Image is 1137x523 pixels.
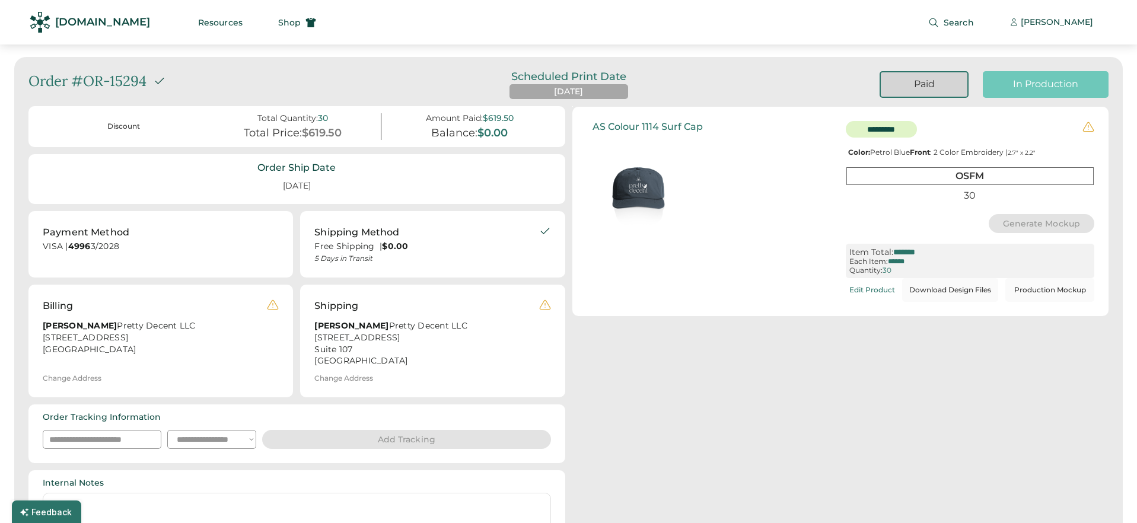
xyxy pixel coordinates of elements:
[997,78,1094,91] div: In Production
[30,12,50,33] img: Rendered Logo - Screens
[302,127,342,140] div: $619.50
[483,113,514,123] div: $619.50
[314,299,358,313] div: Shipping
[43,320,117,331] strong: [PERSON_NAME]
[477,127,508,140] div: $0.00
[989,214,1095,233] button: Generate Mockup
[264,11,330,34] button: Shop
[902,278,998,302] button: Download Design Files
[184,11,257,34] button: Resources
[318,113,328,123] div: 30
[43,299,73,313] div: Billing
[314,374,373,382] div: Change Address
[257,113,318,123] div: Total Quantity:
[944,18,974,27] span: Search
[278,18,301,27] span: Shop
[257,161,336,174] div: Order Ship Date
[495,71,643,82] div: Scheduled Print Date
[883,266,891,275] div: 30
[50,122,198,132] div: Discount
[55,15,150,30] div: [DOMAIN_NAME]
[269,176,325,197] div: [DATE]
[68,241,91,251] strong: 4996
[426,113,483,123] div: Amount Paid:
[849,247,893,257] div: Item Total:
[914,11,988,34] button: Search
[849,286,895,294] div: Edit Product
[554,86,583,98] div: [DATE]
[43,241,279,256] div: VISA | 3/2028
[690,137,794,241] img: yH5BAEAAAAALAAAAAABAAEAAAIBRAA7
[593,121,703,132] div: AS Colour 1114 Surf Cap
[587,137,690,241] img: generate-image
[314,225,399,240] div: Shipping Method
[849,257,888,266] div: Each Item:
[43,412,161,423] div: Order Tracking Information
[43,477,104,489] div: Internal Notes
[1008,149,1036,157] font: 2.7" x 2.2"
[895,78,953,91] div: Paid
[244,127,302,140] div: Total Price:
[43,374,101,382] div: Change Address
[314,254,539,263] div: 5 Days in Transit
[43,225,129,240] div: Payment Method
[314,320,388,331] strong: [PERSON_NAME]
[28,71,146,91] div: Order #OR-15294
[262,430,551,449] button: Add Tracking
[846,187,1094,203] div: 30
[910,148,930,157] strong: Front
[314,320,539,368] div: Pretty Decent LLC [STREET_ADDRESS] Suite 107 [GEOGRAPHIC_DATA]
[849,266,883,275] div: Quantity:
[846,148,1094,157] div: Petrol Blue : 2 Color Embroidery |
[314,241,539,253] div: Free Shipping |
[846,167,1094,184] div: OSFM
[431,127,477,140] div: Balance:
[1005,278,1094,302] button: Production Mockup
[382,241,408,251] strong: $0.00
[848,148,870,157] strong: Color:
[1021,17,1093,28] div: [PERSON_NAME]
[43,320,267,356] div: Pretty Decent LLC [STREET_ADDRESS] [GEOGRAPHIC_DATA]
